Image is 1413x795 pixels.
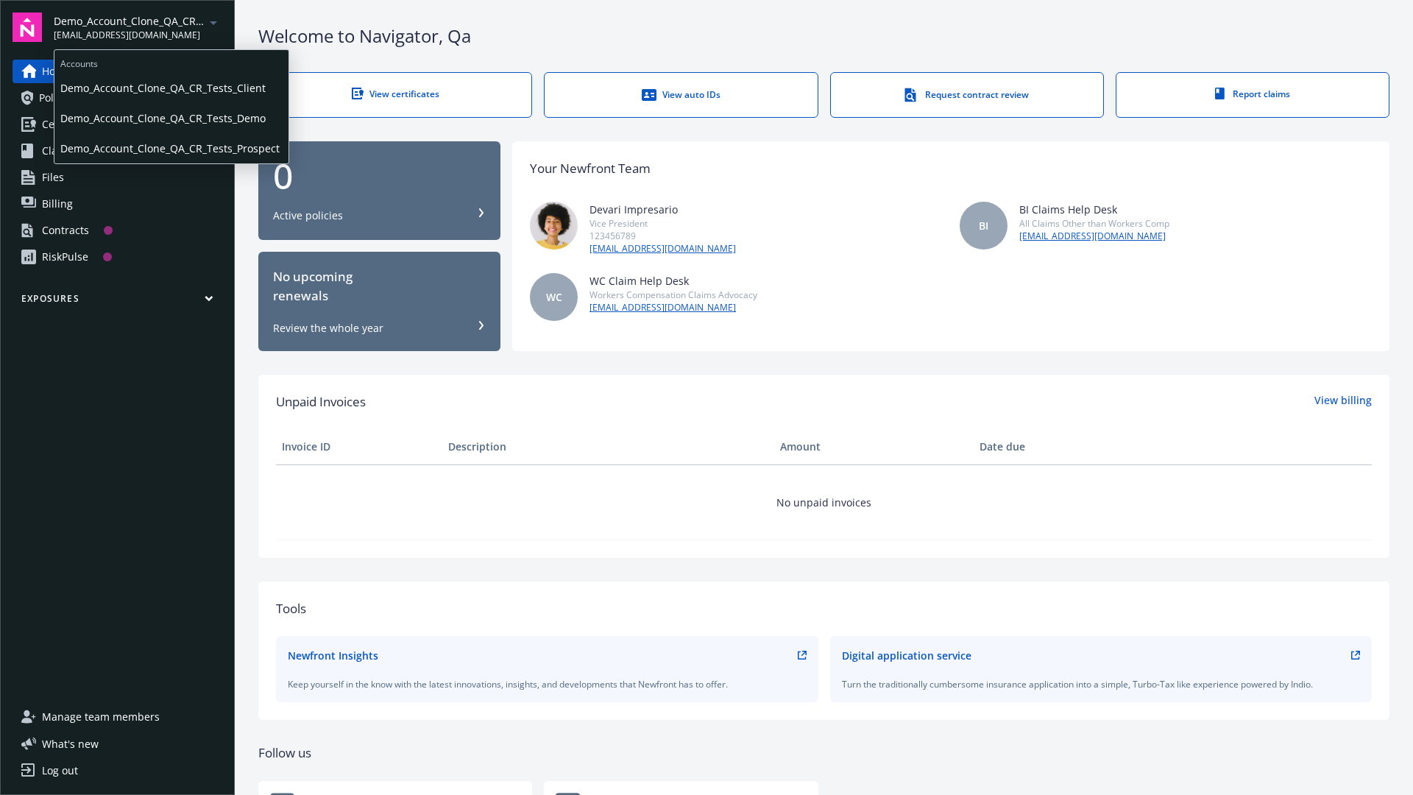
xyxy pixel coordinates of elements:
[273,267,486,306] div: No upcoming renewals
[42,166,64,189] span: Files
[276,464,1372,540] td: No unpaid invoices
[42,192,73,216] span: Billing
[288,648,378,663] div: Newfront Insights
[13,86,222,110] a: Policies
[13,13,42,42] img: navigator-logo.svg
[1146,88,1359,100] div: Report claims
[42,705,160,729] span: Manage team members
[258,24,1389,49] div: Welcome to Navigator , Qa
[544,72,818,118] a: View auto IDs
[13,219,222,242] a: Contracts
[276,429,442,464] th: Invoice ID
[13,60,222,83] a: Home
[842,678,1361,690] div: Turn the traditionally cumbersome insurance application into a simple, Turbo-Tax like experience ...
[42,113,97,136] span: Certificates
[39,86,76,110] span: Policies
[60,133,283,163] span: Demo_Account_Clone_QA_CR_Tests_Prospect
[1019,202,1169,217] div: BI Claims Help Desk
[258,72,532,118] a: View certificates
[13,139,222,163] a: Claims
[276,392,366,411] span: Unpaid Invoices
[288,88,502,100] div: View certificates
[589,301,757,314] a: [EMAIL_ADDRESS][DOMAIN_NAME]
[273,321,383,336] div: Review the whole year
[42,219,89,242] div: Contracts
[13,192,222,216] a: Billing
[60,73,283,103] span: Demo_Account_Clone_QA_CR_Tests_Client
[589,202,736,217] div: Devari Impresario
[54,13,205,29] span: Demo_Account_Clone_QA_CR_Tests_Prospect
[13,245,222,269] a: RiskPulse
[258,141,500,241] button: 0Active policies
[54,50,288,73] span: Accounts
[1019,230,1169,243] a: [EMAIL_ADDRESS][DOMAIN_NAME]
[258,743,1389,763] div: Follow us
[42,759,78,782] div: Log out
[258,252,500,351] button: No upcomingrenewalsReview the whole year
[530,202,578,250] img: photo
[589,230,736,242] div: 123456789
[13,292,222,311] button: Exposures
[589,289,757,301] div: Workers Compensation Claims Advocacy
[974,429,1140,464] th: Date due
[13,705,222,729] a: Manage team members
[979,218,988,233] span: BI
[42,736,99,752] span: What ' s new
[442,429,774,464] th: Description
[42,60,71,83] span: Home
[774,429,974,464] th: Amount
[276,599,1372,618] div: Tools
[288,678,807,690] div: Keep yourself in the know with the latest innovations, insights, and developments that Newfront h...
[273,158,486,194] div: 0
[205,13,222,31] a: arrowDropDown
[42,245,88,269] div: RiskPulse
[589,242,736,255] a: [EMAIL_ADDRESS][DOMAIN_NAME]
[13,113,222,136] a: Certificates
[273,208,343,223] div: Active policies
[60,103,283,133] span: Demo_Account_Clone_QA_CR_Tests_Demo
[842,648,971,663] div: Digital application service
[589,217,736,230] div: Vice President
[589,273,757,289] div: WC Claim Help Desk
[42,139,75,163] span: Claims
[830,72,1104,118] a: Request contract review
[13,736,122,752] button: What's new
[546,289,562,305] span: WC
[1019,217,1169,230] div: All Claims Other than Workers Comp
[574,88,787,102] div: View auto IDs
[54,29,205,42] span: [EMAIL_ADDRESS][DOMAIN_NAME]
[1314,392,1372,411] a: View billing
[1116,72,1389,118] a: Report claims
[54,13,222,42] button: Demo_Account_Clone_QA_CR_Tests_Prospect[EMAIL_ADDRESS][DOMAIN_NAME]arrowDropDown
[860,88,1074,102] div: Request contract review
[530,159,651,178] div: Your Newfront Team
[13,166,222,189] a: Files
